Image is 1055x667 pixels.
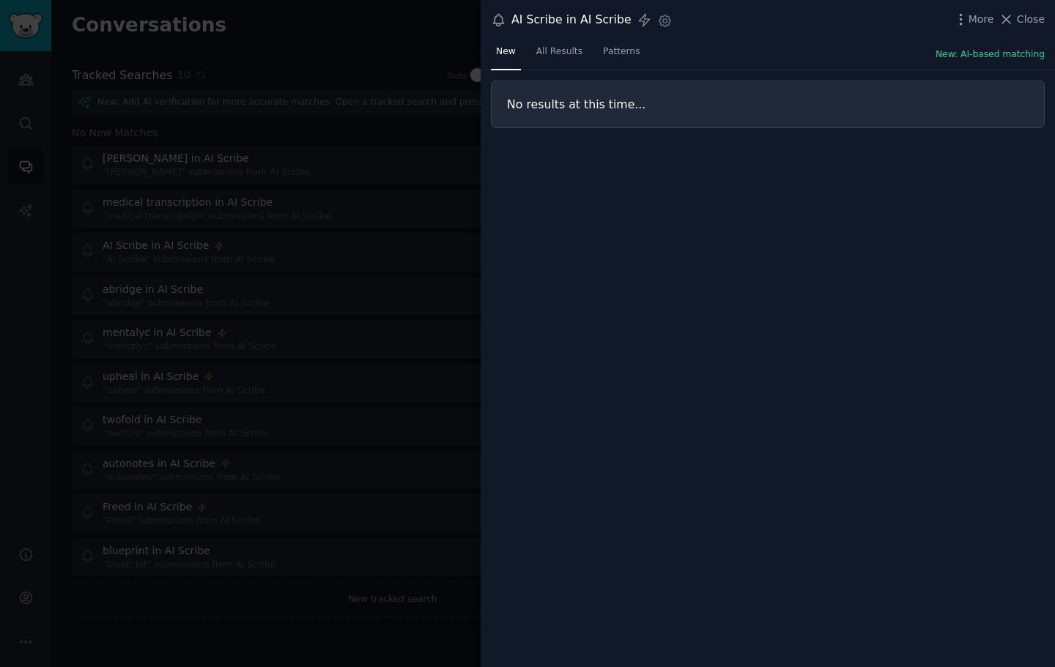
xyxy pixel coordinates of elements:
span: All Results [536,45,582,59]
a: New [491,40,521,70]
button: New: AI-based matching [936,48,1045,62]
a: All Results [531,40,588,70]
a: Patterns [598,40,645,70]
button: Close [999,12,1045,27]
span: New [496,45,516,59]
h3: No results at this time... [507,97,1029,112]
div: AI Scribe in AI Scribe [511,11,632,29]
span: More [969,12,994,27]
span: Patterns [603,45,640,59]
button: More [953,12,994,27]
span: Close [1017,12,1045,27]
